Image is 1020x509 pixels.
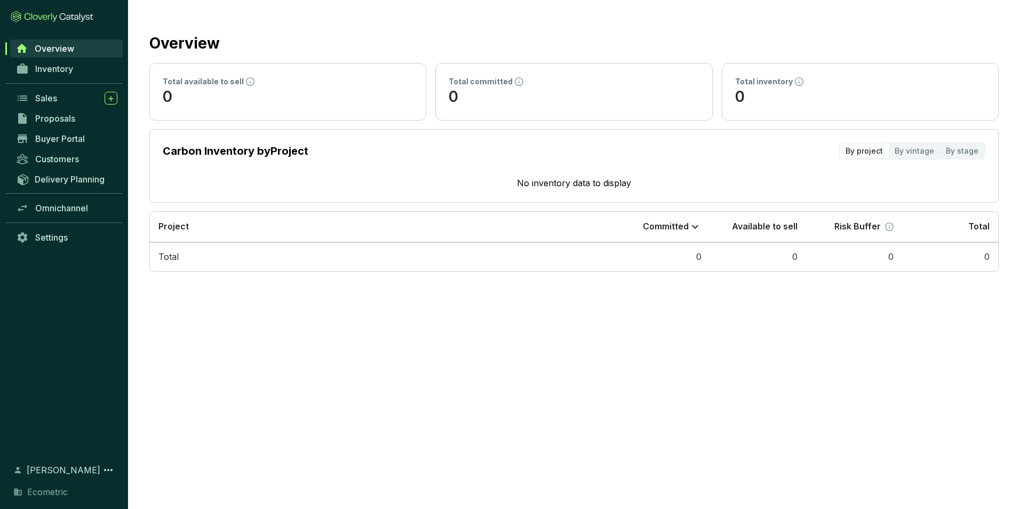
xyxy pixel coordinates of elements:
a: Delivery Planning [11,170,123,188]
td: 0 [902,242,998,272]
span: Ecometric [27,486,68,498]
td: 0 [806,242,902,272]
div: By stage [940,144,984,158]
p: Risk Buffer [834,221,881,233]
a: Inventory [11,60,123,78]
p: No inventory data to display [163,177,985,189]
p: 0 [449,87,699,107]
th: Available to sell [710,212,806,242]
a: Buyer Portal [11,130,123,148]
span: Delivery Planning [35,174,105,185]
a: Sales [11,89,123,107]
p: Total available to sell [163,76,244,87]
span: Omnichannel [35,203,88,213]
span: Sales [35,93,57,104]
span: Settings [35,232,68,243]
a: Omnichannel [11,199,123,217]
th: Total [902,212,998,242]
span: Customers [35,154,79,164]
a: Overview [10,39,123,58]
p: Total inventory [735,76,793,87]
p: 0 [163,87,413,107]
span: Proposals [35,113,75,124]
th: Project [150,212,614,242]
h2: Overview [149,32,220,54]
span: Inventory [35,63,73,74]
p: 0 [735,87,985,107]
span: Buyer Portal [35,133,85,144]
p: Committed [643,221,689,233]
td: 0 [614,242,710,272]
td: 0 [710,242,806,272]
p: Total committed [449,76,513,87]
span: [PERSON_NAME] [27,464,100,476]
td: Total [150,242,614,272]
span: Overview [35,43,74,54]
div: By vintage [889,144,940,158]
a: Settings [11,228,123,246]
div: By project [840,144,889,158]
a: Proposals [11,109,123,128]
a: Customers [11,150,123,168]
p: Carbon Inventory by Project [163,144,308,158]
div: segmented control [839,142,985,160]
